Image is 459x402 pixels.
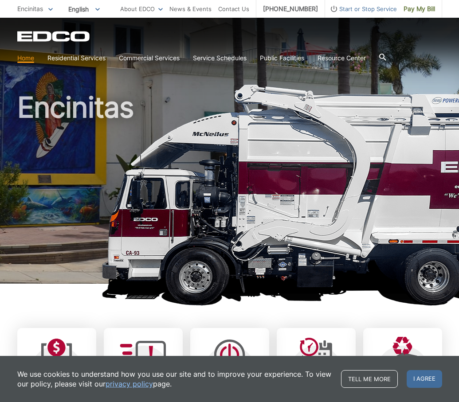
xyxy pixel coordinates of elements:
[17,93,442,288] h1: Encinitas
[218,4,249,14] a: Contact Us
[47,53,106,63] a: Residential Services
[62,2,106,16] span: English
[17,369,332,389] p: We use cookies to understand how you use our site and to improve your experience. To view our pol...
[193,53,247,63] a: Service Schedules
[120,4,163,14] a: About EDCO
[119,53,180,63] a: Commercial Services
[407,370,442,388] span: I agree
[106,379,153,389] a: privacy policy
[341,370,398,388] a: Tell me more
[404,4,435,14] span: Pay My Bill
[169,4,212,14] a: News & Events
[17,5,43,12] span: Encinitas
[260,53,304,63] a: Public Facilities
[17,53,34,63] a: Home
[17,31,91,42] a: EDCD logo. Return to the homepage.
[318,53,366,63] a: Resource Center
